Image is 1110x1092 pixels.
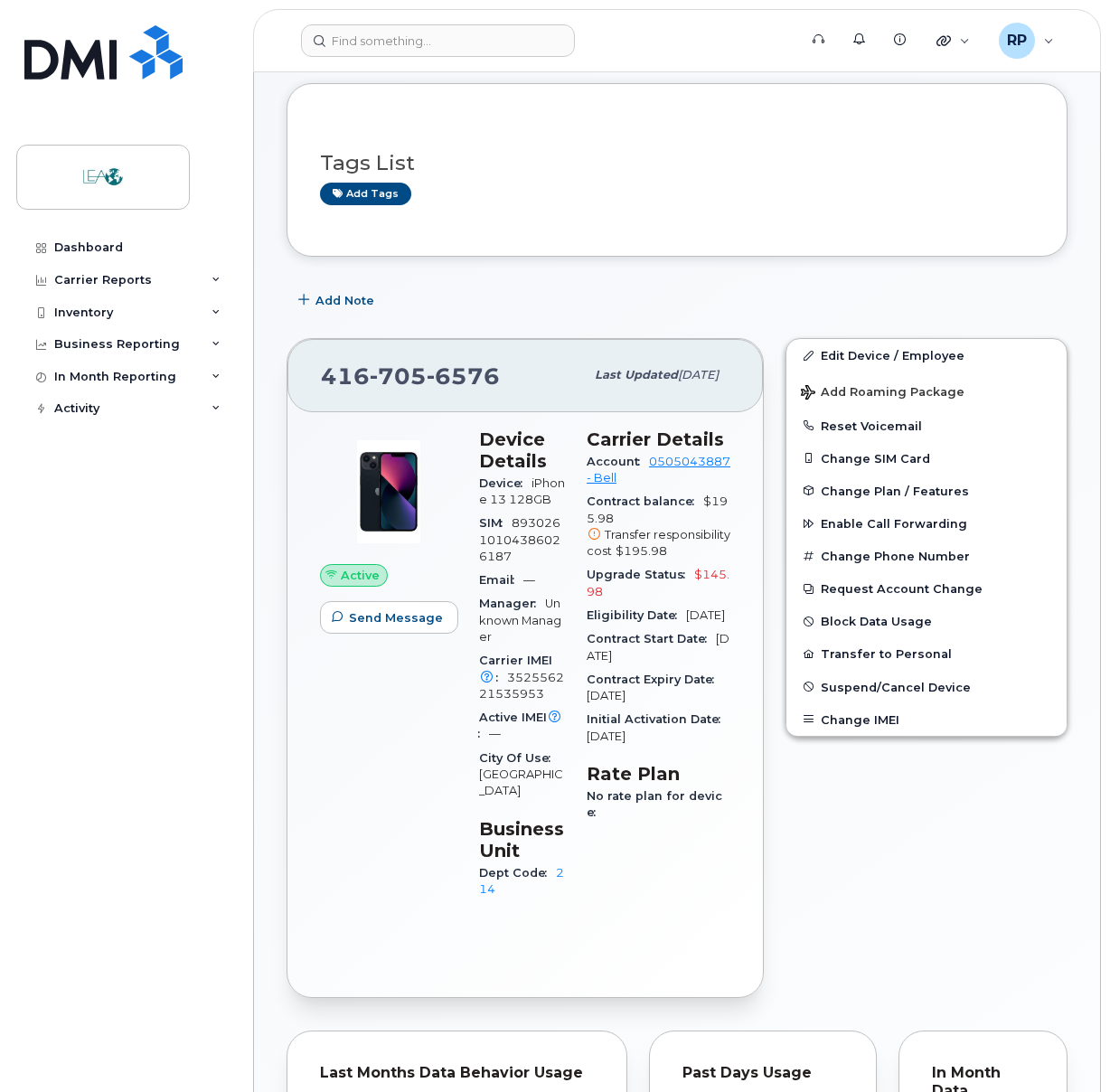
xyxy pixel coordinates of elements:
div: Last Months Data Behavior Usage [320,1064,594,1082]
span: Contract balance [587,494,703,508]
button: Block Data Usage [786,605,1067,637]
span: 416 [321,362,500,390]
button: Change IMEI [786,703,1067,736]
span: 89302610104386026187 [479,516,560,563]
span: [DATE] [587,632,729,662]
span: Carrier IMEI [479,654,552,683]
span: Eligibility Date [587,608,686,622]
a: 0505043887 - Bell [587,455,730,485]
button: Change Phone Number [786,540,1067,572]
span: Send Message [349,609,443,626]
h3: Device Details [479,428,565,472]
button: Send Message [320,601,458,634]
span: Unknown Manager [479,597,561,644]
span: Add Roaming Package [801,385,964,402]
h3: Carrier Details [587,428,730,450]
span: Add Note [315,292,374,309]
span: SIM [479,516,512,530]
span: Change Plan / Features [821,484,969,497]
span: Suspend/Cancel Device [821,680,971,693]
span: [DATE] [587,689,626,702]
span: Contract Expiry Date [587,673,723,686]
span: Email [479,573,523,587]
h3: Business Unit [479,818,565,861]
h3: Tags List [320,152,1034,174]
span: $195.98 [616,544,667,558]
span: $195.98 [587,494,730,560]
span: Active IMEI [479,711,565,740]
span: Device [479,476,531,490]
button: Add Roaming Package [786,372,1067,409]
span: Enable Call Forwarding [821,517,967,531]
span: 352556221535953 [479,671,564,701]
span: [DATE] [678,368,719,381]
span: [DATE] [686,608,725,622]
button: Enable Call Forwarding [786,507,1067,540]
img: image20231002-3703462-1ig824h.jpeg [334,438,443,546]
span: $145.98 [587,568,729,598]
span: Upgrade Status [587,568,694,581]
span: [DATE] [587,730,626,743]
span: Active [341,567,380,584]
button: Suspend/Cancel Device [786,671,1067,703]
span: No rate plan for device [587,789,722,819]
div: Past Days Usage [682,1064,843,1082]
span: Transfer responsibility cost [587,528,730,558]
span: 6576 [427,362,500,390]
span: Dept Code [479,866,556,880]
button: Transfer to Personal [786,637,1067,670]
button: Change Plan / Features [786,475,1067,507]
button: Add Note [287,284,390,316]
div: Randy Pond [986,23,1067,59]
span: Initial Activation Date [587,712,729,726]
span: 705 [370,362,427,390]
button: Reset Voicemail [786,409,1067,442]
a: 214 [479,866,564,896]
a: Edit Device / Employee [786,339,1067,372]
span: [GEOGRAPHIC_DATA] [479,767,563,797]
a: Add tags [320,183,411,205]
span: City Of Use [479,751,560,765]
div: Quicklinks [924,23,983,59]
button: Request Account Change [786,572,1067,605]
span: RP [1007,30,1027,52]
input: Find something... [301,24,575,57]
span: Manager [479,597,545,610]
span: — [523,573,535,587]
span: — [489,727,501,740]
h3: Rate Plan [587,763,730,785]
button: Change SIM Card [786,442,1067,475]
span: Contract Start Date [587,632,716,645]
span: Last updated [595,368,678,381]
span: Account [587,455,649,468]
